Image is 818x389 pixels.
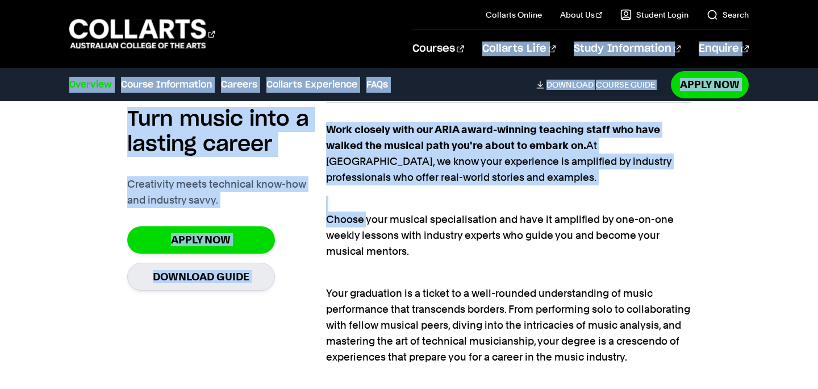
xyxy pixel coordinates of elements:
[671,71,749,98] a: Apply Now
[127,176,326,208] p: Creativity meets technical know-how and industry savvy.
[366,78,388,92] a: FAQs
[69,18,215,50] div: Go to homepage
[546,80,594,90] span: Download
[127,263,275,291] a: Download Guide
[536,80,664,90] a: DownloadCourse Guide
[482,30,556,68] a: Collarts Life
[221,78,257,92] a: Careers
[127,226,275,253] a: Apply Now
[574,30,681,68] a: Study Information
[486,9,542,20] a: Collarts Online
[326,196,691,259] p: Choose your musical specialisation and have it amplified by one-on-one weekly lessons with indust...
[699,30,748,68] a: Enquire
[326,270,691,365] p: Your graduation is a ticket to a well-rounded understanding of music performance that transcends ...
[412,30,464,68] a: Courses
[326,122,691,185] p: At [GEOGRAPHIC_DATA], we know your experience is amplified by industry professionals who offer re...
[266,78,357,92] a: Collarts Experience
[326,123,660,151] strong: Work closely with our ARIA award-winning teaching staff who have walked the musical path you're a...
[121,78,212,92] a: Course Information
[69,78,112,92] a: Overview
[707,9,749,20] a: Search
[620,9,688,20] a: Student Login
[560,9,602,20] a: About Us
[127,107,326,157] h2: Turn music into a lasting career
